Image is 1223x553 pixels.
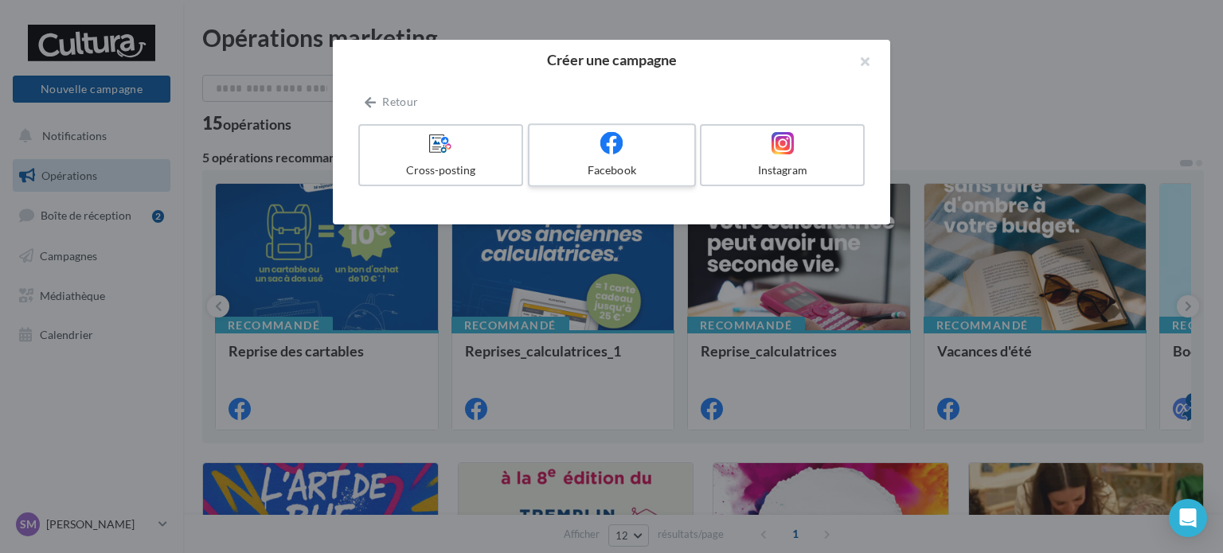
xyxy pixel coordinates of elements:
[366,162,515,178] div: Cross-posting
[358,53,865,67] h2: Créer une campagne
[358,92,424,111] button: Retour
[1169,499,1207,537] div: Open Intercom Messenger
[536,162,687,178] div: Facebook
[708,162,857,178] div: Instagram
